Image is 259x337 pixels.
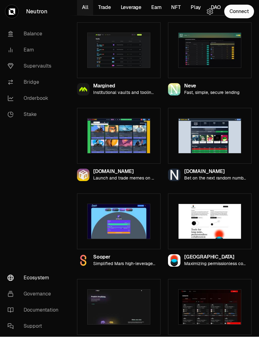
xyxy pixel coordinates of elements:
button: NFT [166,0,185,16]
a: Supervaults [2,58,67,74]
img: NFA.zone preview image [87,118,150,154]
a: NFA.zone preview image [77,108,161,164]
img: Sooper Logo [77,255,89,267]
div: Neve [184,84,239,89]
img: Sooper preview image [87,204,150,239]
img: Vendetta preview image [178,290,241,325]
a: Balance [2,26,67,42]
a: Orderbook [2,91,67,107]
a: Stake [2,107,67,123]
a: Support [2,318,67,335]
a: Sooper preview image [77,194,161,250]
p: Bet on the next random number, high or low? [184,176,247,181]
button: Leverage [116,0,147,16]
img: Neve preview image [178,33,241,68]
p: Simplified Mars high-leverage looping. [93,261,156,267]
img: Margined preview image [87,33,150,68]
a: Governance [2,286,67,302]
a: Earn [2,42,67,58]
a: Vendetta preview image [168,279,252,335]
a: Valence preview image [168,194,252,250]
div: [DOMAIN_NAME] [93,169,156,175]
a: Neve preview image [168,23,252,78]
div: [DOMAIN_NAME] [184,169,247,175]
button: All [77,0,93,16]
button: Earn [146,0,166,16]
a: NGMI.zone preview image [168,108,252,164]
a: Ecosystem [2,270,67,286]
a: Margined preview image [77,23,161,78]
button: Trade [93,0,116,16]
a: Bridge [2,74,67,91]
button: Play [186,0,206,16]
div: [GEOGRAPHIC_DATA] [184,255,247,260]
img: Valence preview image [178,204,241,239]
img: NGMI.zone preview image [178,118,241,154]
p: Maximizing permissionless collaboration. [184,261,247,267]
a: Documentation [2,302,67,318]
div: Margined [93,84,156,89]
p: Fast, simple, secure lending [184,90,239,95]
p: Launch and trade memes on Neutron. [93,176,156,181]
a: Velo preview image [77,279,161,335]
div: Sooper [93,255,156,260]
button: Connect [224,5,254,19]
img: Velo preview image [87,290,150,325]
p: Institutional vaults and tooling for DeFi. [93,90,156,95]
